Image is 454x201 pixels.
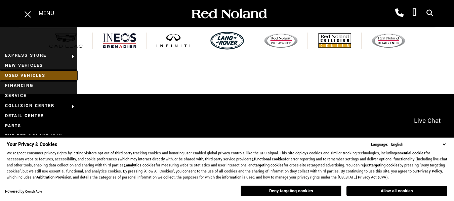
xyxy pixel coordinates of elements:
[396,151,425,156] strong: essential cookies
[254,157,285,162] strong: functional cookies
[37,175,71,180] strong: Arbitration Provision
[25,190,42,194] a: ComplyAuto
[370,163,400,168] strong: targeting cookies
[371,143,388,147] div: Language:
[126,163,156,168] strong: analytics cookies
[7,141,57,148] span: Your Privacy & Cookies
[254,163,284,168] strong: targeting cookies
[411,116,444,125] span: Live Chat
[241,186,341,196] button: Deny targeting cookies
[5,190,42,194] div: Powered by
[346,186,447,196] button: Allow all cookies
[418,169,442,174] a: Privacy Policy
[406,112,449,130] a: Live Chat
[389,141,447,148] select: Language Select
[190,8,267,19] img: Red Noland Auto Group
[7,150,447,181] p: We respect consumer privacy rights by letting visitors opt out of third-party tracking cookies an...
